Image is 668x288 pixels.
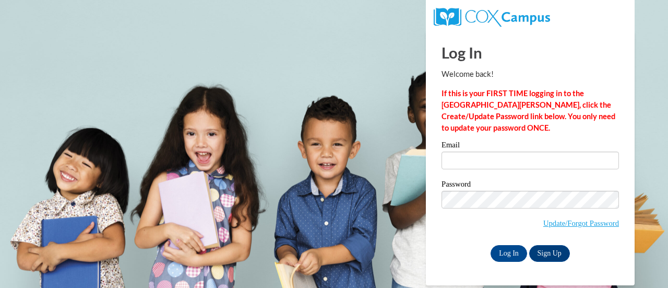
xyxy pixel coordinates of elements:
label: Email [442,141,619,152]
input: Log In [491,245,527,262]
p: Welcome back! [442,68,619,80]
a: Update/Forgot Password [543,219,619,227]
label: Password [442,180,619,191]
img: COX Campus [434,8,550,27]
strong: If this is your FIRST TIME logging in to the [GEOGRAPHIC_DATA][PERSON_NAME], click the Create/Upd... [442,89,615,132]
a: COX Campus [434,12,550,21]
a: Sign Up [529,245,570,262]
h1: Log In [442,42,619,63]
